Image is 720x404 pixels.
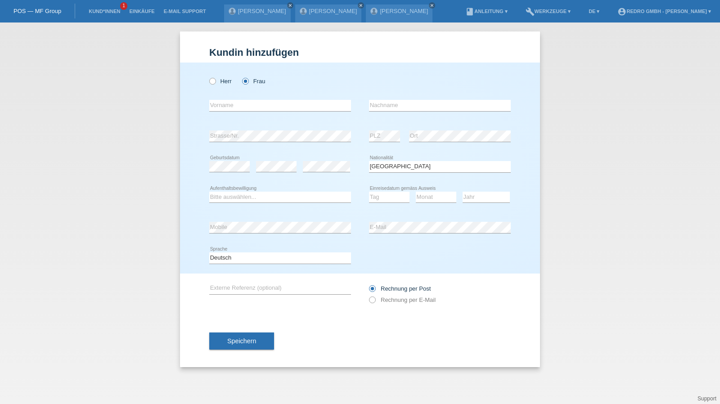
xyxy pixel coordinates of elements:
a: [PERSON_NAME] [380,8,428,14]
i: build [526,7,535,16]
label: Herr [209,78,232,85]
i: close [430,3,434,8]
i: close [288,3,292,8]
label: Rechnung per Post [369,285,431,292]
a: close [429,2,435,9]
i: book [465,7,474,16]
i: close [359,3,363,8]
a: buildWerkzeuge ▾ [521,9,576,14]
h1: Kundin hinzufügen [209,47,511,58]
a: account_circleRedro GmbH - [PERSON_NAME] ▾ [613,9,715,14]
a: [PERSON_NAME] [238,8,286,14]
a: Support [697,395,716,402]
label: Frau [242,78,265,85]
a: [PERSON_NAME] [309,8,357,14]
a: Einkäufe [125,9,159,14]
input: Rechnung per Post [369,285,375,296]
input: Rechnung per E-Mail [369,296,375,308]
a: Kund*innen [84,9,125,14]
button: Speichern [209,332,274,350]
a: close [358,2,364,9]
a: E-Mail Support [159,9,211,14]
a: bookAnleitung ▾ [461,9,512,14]
label: Rechnung per E-Mail [369,296,436,303]
a: close [287,2,293,9]
a: POS — MF Group [13,8,61,14]
input: Frau [242,78,248,84]
i: account_circle [617,7,626,16]
input: Herr [209,78,215,84]
span: 1 [120,2,127,10]
a: DE ▾ [584,9,604,14]
span: Speichern [227,337,256,345]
